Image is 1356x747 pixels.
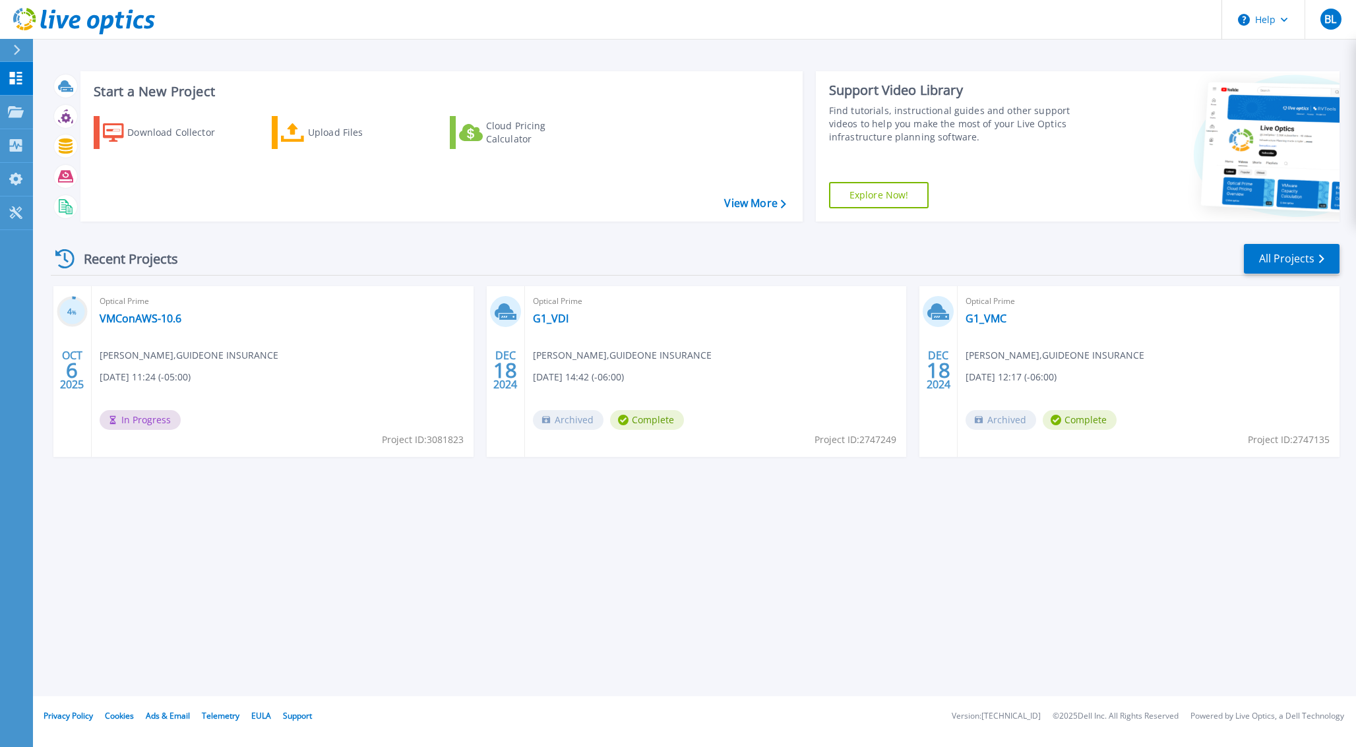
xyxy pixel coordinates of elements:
[51,243,196,275] div: Recent Projects
[610,410,684,430] span: Complete
[127,119,233,146] div: Download Collector
[926,346,951,394] div: DEC 2024
[59,346,84,394] div: OCT 2025
[450,116,597,149] a: Cloud Pricing Calculator
[100,312,181,325] a: VMConAWS-10.6
[100,370,191,384] span: [DATE] 11:24 (-05:00)
[94,84,786,99] h3: Start a New Project
[815,433,896,447] span: Project ID: 2747249
[308,119,414,146] div: Upload Files
[283,710,312,721] a: Support
[57,305,88,320] h3: 4
[533,312,569,325] a: G1_VDI
[724,197,786,210] a: View More
[927,365,950,376] span: 18
[829,182,929,208] a: Explore Now!
[66,365,78,376] span: 6
[533,348,712,363] span: [PERSON_NAME] , GUIDEONE INSURANCE
[829,104,1097,144] div: Find tutorials, instructional guides and other support videos to help you make the most of your L...
[533,370,624,384] span: [DATE] 14:42 (-06:00)
[100,348,278,363] span: [PERSON_NAME] , GUIDEONE INSURANCE
[1248,433,1330,447] span: Project ID: 2747135
[100,410,181,430] span: In Progress
[44,710,93,721] a: Privacy Policy
[100,294,466,309] span: Optical Prime
[94,116,241,149] a: Download Collector
[272,116,419,149] a: Upload Files
[202,710,239,721] a: Telemetry
[533,294,899,309] span: Optical Prime
[966,410,1036,430] span: Archived
[1043,410,1117,430] span: Complete
[251,710,271,721] a: EULA
[493,365,517,376] span: 18
[829,82,1097,99] div: Support Video Library
[486,119,592,146] div: Cloud Pricing Calculator
[493,346,518,394] div: DEC 2024
[966,312,1006,325] a: G1_VMC
[72,309,77,316] span: %
[966,348,1144,363] span: [PERSON_NAME] , GUIDEONE INSURANCE
[1053,712,1179,721] li: © 2025 Dell Inc. All Rights Reserved
[1190,712,1344,721] li: Powered by Live Optics, a Dell Technology
[1324,14,1336,24] span: BL
[105,710,134,721] a: Cookies
[146,710,190,721] a: Ads & Email
[382,433,464,447] span: Project ID: 3081823
[966,370,1057,384] span: [DATE] 12:17 (-06:00)
[533,410,603,430] span: Archived
[1244,244,1340,274] a: All Projects
[966,294,1332,309] span: Optical Prime
[952,712,1041,721] li: Version: [TECHNICAL_ID]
